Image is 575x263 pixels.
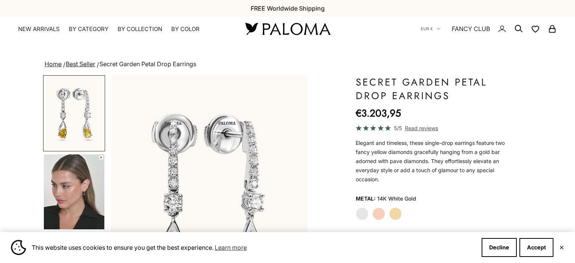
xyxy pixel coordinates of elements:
button: Accept [519,238,553,257]
span: Read reviews [405,124,438,132]
a: FANCY CLUB [452,24,490,34]
a: Home [45,60,62,68]
span: 5/5 [394,124,402,132]
span: Secret Garden Petal Drop Earrings [99,60,196,68]
nav: Primary navigation [18,25,227,33]
summary: By Category [69,25,108,33]
img: Cookie banner [11,240,26,255]
a: NEW ARRIVALS [18,25,60,33]
button: EUR € [421,25,440,32]
button: Close [559,245,564,250]
nav: breadcrumbs [43,59,532,70]
variant-option-value: 14K White Gold [377,193,416,204]
summary: By Color [171,25,200,33]
a: Best Seller [66,60,95,68]
sale-price: €3.203,95 [356,106,401,121]
a: Learn more [214,242,248,253]
p: Elegant and timeless, these single-drop earrings feature two fancy yellow diamonds gracefully han... [356,139,513,184]
p: FREE Worldwide Shipping [251,3,325,13]
button: Go to item 1 [43,75,105,151]
img: #WhiteGold [44,76,104,151]
nav: Secondary navigation [421,17,557,41]
span: EUR € [421,25,433,32]
a: 5/5 Read reviews [356,124,513,132]
legend: Metal: [356,193,376,204]
span: This website uses cookies to ensure you get the best experience. [32,242,476,253]
h1: Secret Garden Petal Drop Earrings [356,75,513,103]
summary: By Collection [118,25,162,33]
button: Decline [482,238,517,257]
img: #YellowGold #RoseGold #WhiteGold [44,154,104,229]
p: In Stock [356,229,513,239]
button: Go to item 4 [43,154,105,230]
